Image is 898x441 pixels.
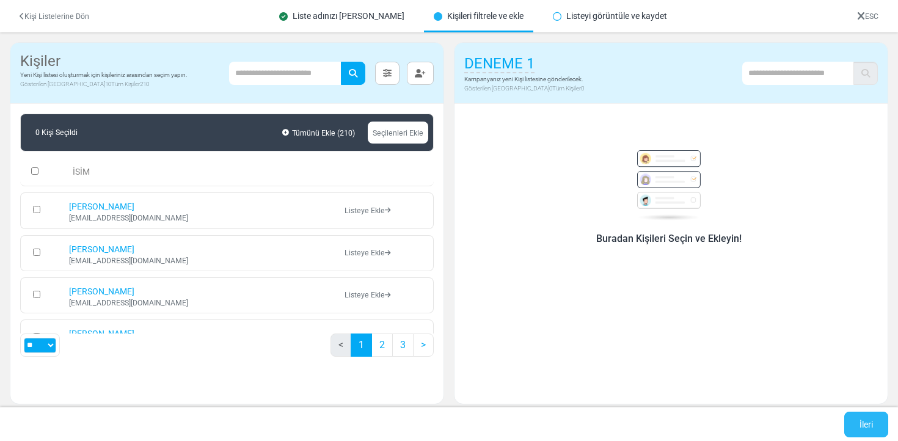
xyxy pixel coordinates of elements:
[105,81,111,87] span: 10
[279,123,358,142] a: Tümünü Ekle ( )
[69,299,332,307] div: [EMAIL_ADDRESS][DOMAIN_NAME]
[69,257,332,264] div: [EMAIL_ADDRESS][DOMAIN_NAME]
[371,333,393,357] a: 2
[69,286,134,296] a: [PERSON_NAME]
[20,12,89,21] a: Kişi Listelerine Dön
[549,85,552,92] span: 0
[464,55,535,73] span: DENEME 1
[345,206,390,215] a: Listeye Ekle
[581,85,584,92] span: 0
[392,333,414,357] a: 3
[844,412,888,437] a: İleri
[857,12,878,21] a: ESC
[69,244,134,254] a: [PERSON_NAME]
[476,233,861,244] h6: Buradan Kişileri Seçin ve Ekleyin!
[68,162,95,181] a: İSİM
[368,122,428,144] a: Seçilenleri Ekle
[413,333,434,357] a: Next
[69,202,134,211] a: [PERSON_NAME]
[340,129,352,137] span: 210
[140,81,149,87] span: 210
[345,249,390,257] a: Listeye Ekle
[345,291,390,299] a: Listeye Ekle
[20,70,187,79] p: Yeni Kişi listesi oluşturmak için kişileriniz arasından seçim yapın.
[464,75,584,84] p: Kampanyanız yeni Kişi listesine gönderilecek.
[330,333,434,366] nav: Pages
[26,119,87,146] span: 0 Kişi Seçildi
[69,329,134,338] a: [PERSON_NAME]
[464,84,584,93] p: Gösterilen [GEOGRAPHIC_DATA] Tüm Kişiler
[20,79,187,89] p: Gösterilen [GEOGRAPHIC_DATA] Tüm Kişiler
[20,53,187,70] h5: Kişiler
[351,333,372,357] a: 1
[69,214,332,222] div: [EMAIL_ADDRESS][DOMAIN_NAME]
